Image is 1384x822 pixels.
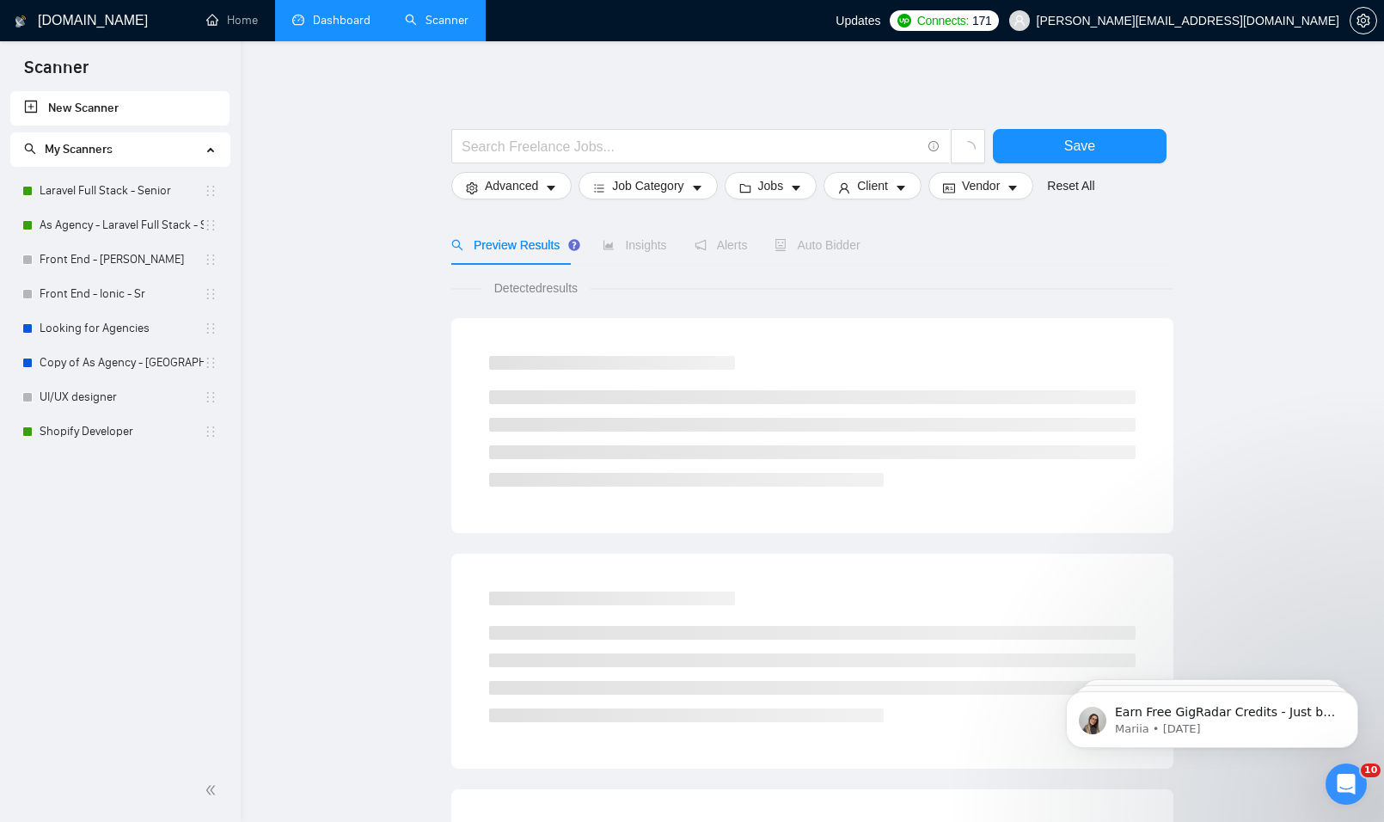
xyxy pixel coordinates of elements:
[204,390,217,404] span: holder
[24,142,113,156] span: My Scanners
[482,279,590,298] span: Detected results
[204,253,217,267] span: holder
[10,277,230,311] li: Front End - Ionic - Sr
[204,218,217,232] span: holder
[691,181,703,194] span: caret-down
[292,13,370,28] a: dashboardDashboard
[40,414,204,449] a: Shopify Developer
[824,172,922,199] button: userClientcaret-down
[725,172,818,199] button: folderJobscaret-down
[775,238,860,252] span: Auto Bidder
[1350,7,1377,34] button: setting
[40,346,204,380] a: Copy of As Agency - [GEOGRAPHIC_DATA] Full Stack - Senior
[917,11,969,30] span: Connects:
[1007,181,1019,194] span: caret-down
[462,136,921,157] input: Search Freelance Jobs...
[1361,764,1381,777] span: 10
[962,176,1000,195] span: Vendor
[24,91,216,126] a: New Scanner
[603,238,666,252] span: Insights
[204,184,217,198] span: holder
[10,174,230,208] li: Laravel Full Stack - Senior
[10,242,230,277] li: Front End - Carlos Guzman
[943,181,955,194] span: idcard
[897,14,911,28] img: upwork-logo.png
[579,172,717,199] button: barsJob Categorycaret-down
[1040,655,1384,776] iframe: Intercom notifications message
[895,181,907,194] span: caret-down
[485,176,538,195] span: Advanced
[857,176,888,195] span: Client
[24,143,36,155] span: search
[45,142,113,156] span: My Scanners
[204,425,217,439] span: holder
[1350,14,1377,28] a: setting
[451,239,463,251] span: search
[790,181,802,194] span: caret-down
[566,237,582,253] div: Tooltip anchor
[739,181,751,194] span: folder
[1014,15,1026,27] span: user
[204,356,217,370] span: holder
[205,782,222,799] span: double-left
[15,8,27,35] img: logo
[1350,14,1376,28] span: setting
[993,129,1167,163] button: Save
[838,181,850,194] span: user
[10,311,230,346] li: Looking for Agencies
[603,239,615,251] span: area-chart
[206,13,258,28] a: homeHome
[10,380,230,414] li: UI/UX designer
[10,91,230,126] li: New Scanner
[836,14,880,28] span: Updates
[928,141,940,152] span: info-circle
[972,11,991,30] span: 171
[960,141,976,156] span: loading
[695,239,707,251] span: notification
[466,181,478,194] span: setting
[593,181,605,194] span: bars
[10,414,230,449] li: Shopify Developer
[10,346,230,380] li: Copy of As Agency - Laravel Full Stack - Senior
[40,174,204,208] a: Laravel Full Stack - Senior
[405,13,468,28] a: searchScanner
[40,311,204,346] a: Looking for Agencies
[928,172,1033,199] button: idcardVendorcaret-down
[10,208,230,242] li: As Agency - Laravel Full Stack - Senior
[1047,176,1094,195] a: Reset All
[40,277,204,311] a: Front End - Ionic - Sr
[204,322,217,335] span: holder
[40,380,204,414] a: UI/UX designer
[545,181,557,194] span: caret-down
[775,239,787,251] span: robot
[40,242,204,277] a: Front End - [PERSON_NAME]
[612,176,683,195] span: Job Category
[204,287,217,301] span: holder
[1064,135,1095,156] span: Save
[451,172,572,199] button: settingAdvancedcaret-down
[10,55,102,91] span: Scanner
[695,238,748,252] span: Alerts
[758,176,784,195] span: Jobs
[1326,764,1367,805] iframe: Intercom live chat
[40,208,204,242] a: As Agency - Laravel Full Stack - Senior
[451,238,575,252] span: Preview Results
